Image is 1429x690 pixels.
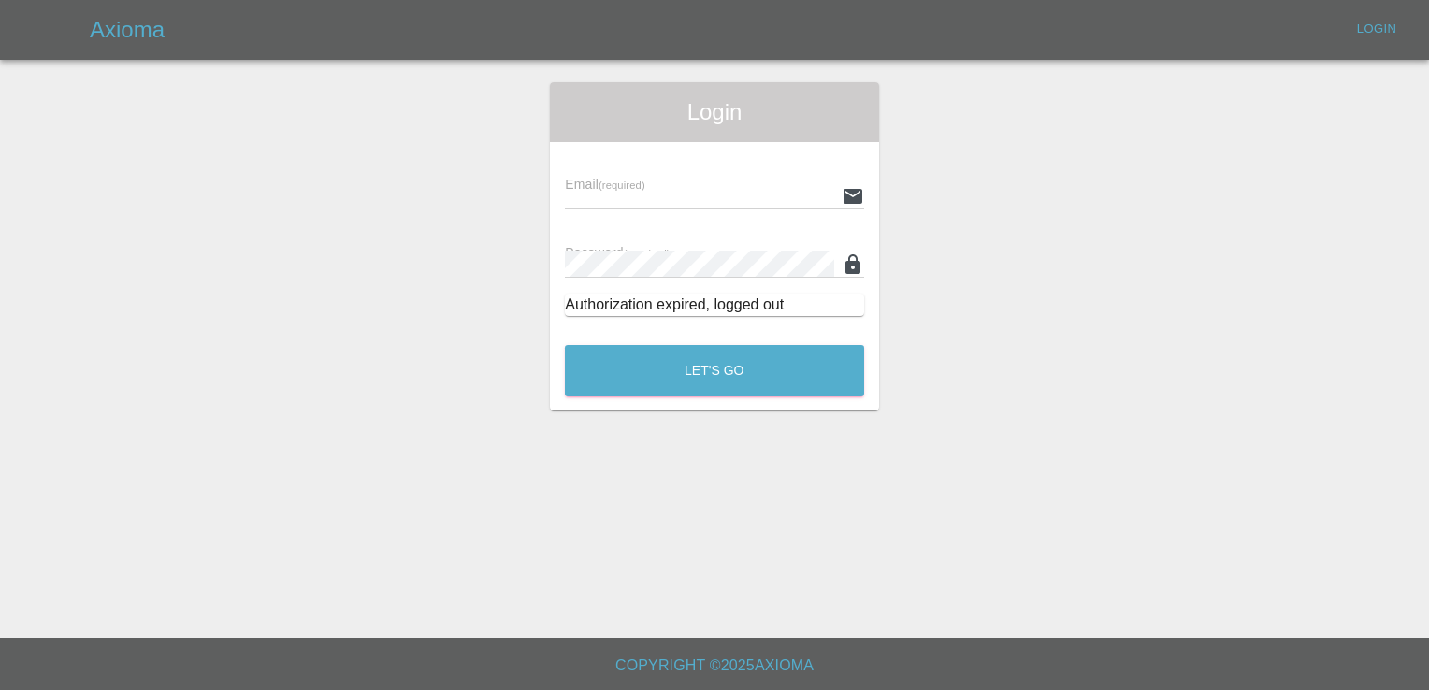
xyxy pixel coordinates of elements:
small: (required) [624,248,671,259]
span: Password [565,245,670,260]
span: Login [565,97,864,127]
div: Authorization expired, logged out [565,294,864,316]
a: Login [1347,15,1407,44]
h5: Axioma [90,15,165,45]
h6: Copyright © 2025 Axioma [15,653,1414,679]
span: Email [565,177,644,192]
button: Let's Go [565,345,864,396]
small: (required) [599,180,645,191]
